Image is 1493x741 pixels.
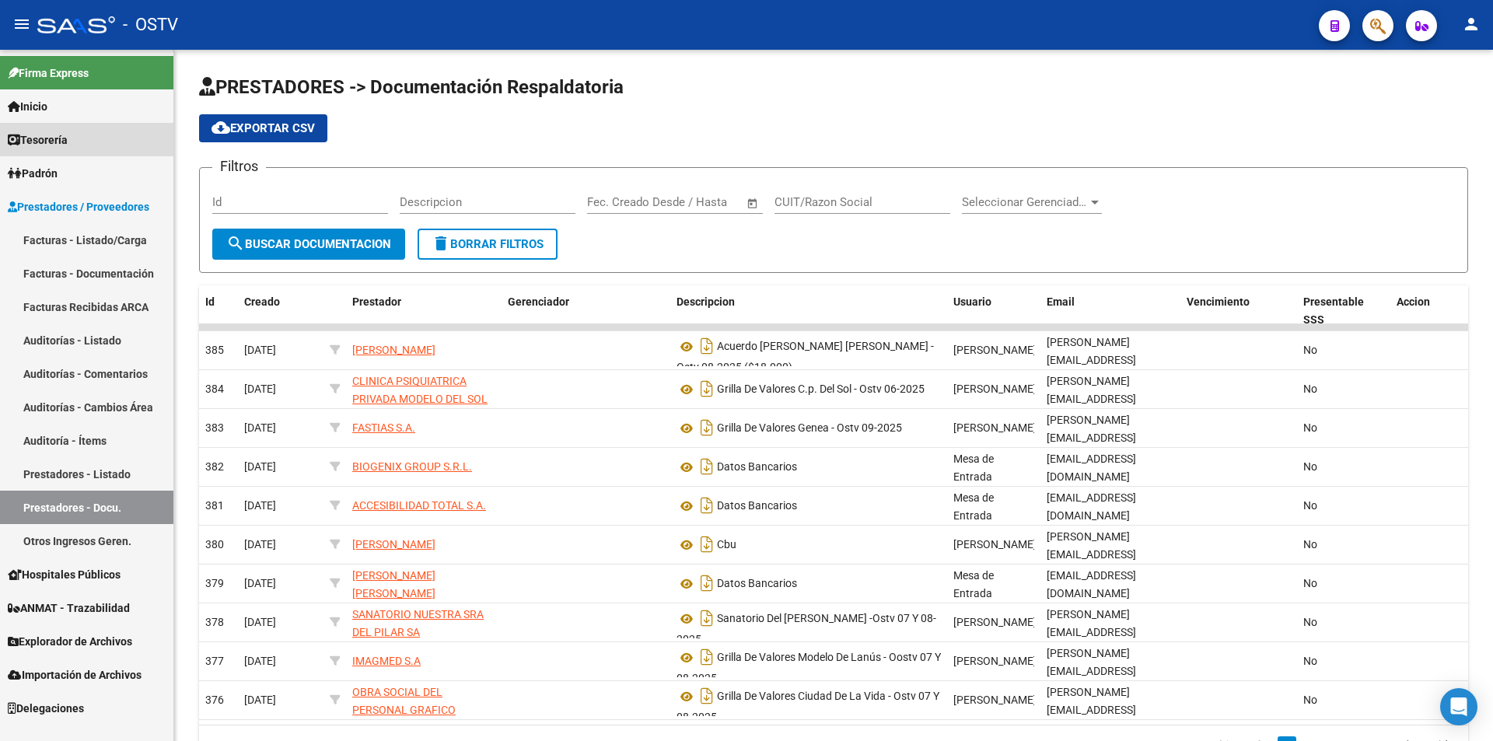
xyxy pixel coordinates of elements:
[953,421,1037,434] span: [PERSON_NAME]
[244,694,276,706] span: [DATE]
[717,578,797,590] span: Datos Bancarios
[717,500,797,512] span: Datos Bancarios
[8,566,121,583] span: Hospitales Públicos
[1303,460,1317,473] span: No
[677,295,735,308] span: Descripcion
[352,375,488,423] span: CLINICA PSIQUIATRICA PRIVADA MODELO DEL SOL S A
[212,118,230,137] mat-icon: cloud_download
[8,633,132,650] span: Explorador de Archivos
[1187,295,1250,308] span: Vencimiento
[352,655,421,667] span: IMAGMED S.A
[697,571,717,596] i: Descargar documento
[1303,655,1317,667] span: No
[244,538,276,551] span: [DATE]
[962,195,1088,209] span: Seleccionar Gerenciador
[205,616,224,628] span: 378
[744,194,762,212] button: Open calendar
[352,686,456,716] span: OBRA SOCIAL DEL PERSONAL GRAFICO
[1047,569,1136,599] span: [EMAIL_ADDRESS][DOMAIN_NAME]
[244,499,276,512] span: [DATE]
[1440,688,1477,725] div: Open Intercom Messenger
[1303,694,1317,706] span: No
[8,165,58,182] span: Padrón
[664,195,740,209] input: Fecha fin
[418,229,558,260] button: Borrar Filtros
[697,683,717,708] i: Descargar documento
[953,538,1037,551] span: [PERSON_NAME]
[1047,608,1136,656] span: [PERSON_NAME][EMAIL_ADDRESS][DOMAIN_NAME]
[953,295,991,308] span: Usuario
[244,460,276,473] span: [DATE]
[199,76,624,98] span: PRESTADORES -> Documentación Respaldatoria
[352,295,401,308] span: Prestador
[244,344,276,356] span: [DATE]
[199,114,327,142] button: Exportar CSV
[212,156,266,177] h3: Filtros
[8,131,68,149] span: Tesorería
[1397,295,1430,308] span: Accion
[677,690,939,724] span: Grilla De Valores Ciudad De La Vida - Ostv 07 Y 08-2025
[8,599,130,617] span: ANMAT - Trazabilidad
[1047,453,1136,483] span: [EMAIL_ADDRESS][DOMAIN_NAME]
[1297,285,1390,337] datatable-header-cell: Presentable SSS
[205,655,224,667] span: 377
[1047,647,1136,695] span: [PERSON_NAME][EMAIL_ADDRESS][DOMAIN_NAME]
[1040,285,1180,337] datatable-header-cell: Email
[244,295,280,308] span: Creado
[352,460,472,473] span: BIOGENIX GROUP S.R.L.
[205,694,224,706] span: 376
[1047,491,1136,522] span: [EMAIL_ADDRESS][DOMAIN_NAME]
[677,613,936,646] span: Sanatorio Del [PERSON_NAME] -Ostv 07 Y 08-2025
[8,666,142,683] span: Importación de Archivos
[12,15,31,33] mat-icon: menu
[697,415,717,440] i: Descargar documento
[432,234,450,253] mat-icon: delete
[697,493,717,518] i: Descargar documento
[1303,344,1317,356] span: No
[697,532,717,557] i: Descargar documento
[677,652,941,685] span: Grilla De Valores Modelo De Lanús - Oostv 07 Y 08-2025
[352,344,435,356] span: [PERSON_NAME]
[432,237,544,251] span: Borrar Filtros
[205,538,224,551] span: 380
[697,645,717,669] i: Descargar documento
[717,422,902,435] span: Grilla De Valores Genea - Ostv 09-2025
[205,577,224,589] span: 379
[1462,15,1481,33] mat-icon: person
[352,538,435,551] span: [PERSON_NAME]
[953,616,1037,628] span: [PERSON_NAME]
[244,616,276,628] span: [DATE]
[717,461,797,474] span: Datos Bancarios
[205,344,224,356] span: 385
[1303,616,1317,628] span: No
[1303,295,1364,326] span: Presentable SSS
[352,569,435,599] span: [PERSON_NAME] [PERSON_NAME]
[346,285,502,337] datatable-header-cell: Prestador
[953,383,1037,395] span: [PERSON_NAME]
[717,539,736,551] span: Cbu
[508,295,569,308] span: Gerenciador
[352,608,484,638] span: SANATORIO NUESTRA SRA DEL PILAR SA
[953,344,1037,356] span: [PERSON_NAME]
[226,234,245,253] mat-icon: search
[717,383,925,396] span: Grilla De Valores C.p. Del Sol - Ostv 06-2025
[8,65,89,82] span: Firma Express
[352,499,486,512] span: ACCESIBILIDAD TOTAL S.A.
[238,285,323,337] datatable-header-cell: Creado
[697,606,717,631] i: Descargar documento
[1047,375,1136,423] span: [PERSON_NAME][EMAIL_ADDRESS][DOMAIN_NAME]
[244,577,276,589] span: [DATE]
[697,454,717,479] i: Descargar documento
[1303,538,1317,551] span: No
[212,121,315,135] span: Exportar CSV
[953,491,994,522] span: Mesa de Entrada
[226,237,391,251] span: Buscar Documentacion
[1390,285,1468,337] datatable-header-cell: Accion
[1303,421,1317,434] span: No
[1180,285,1297,337] datatable-header-cell: Vencimiento
[244,421,276,434] span: [DATE]
[1303,499,1317,512] span: No
[953,453,994,483] span: Mesa de Entrada
[1047,414,1136,462] span: [PERSON_NAME][EMAIL_ADDRESS][DOMAIN_NAME]
[502,285,670,337] datatable-header-cell: Gerenciador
